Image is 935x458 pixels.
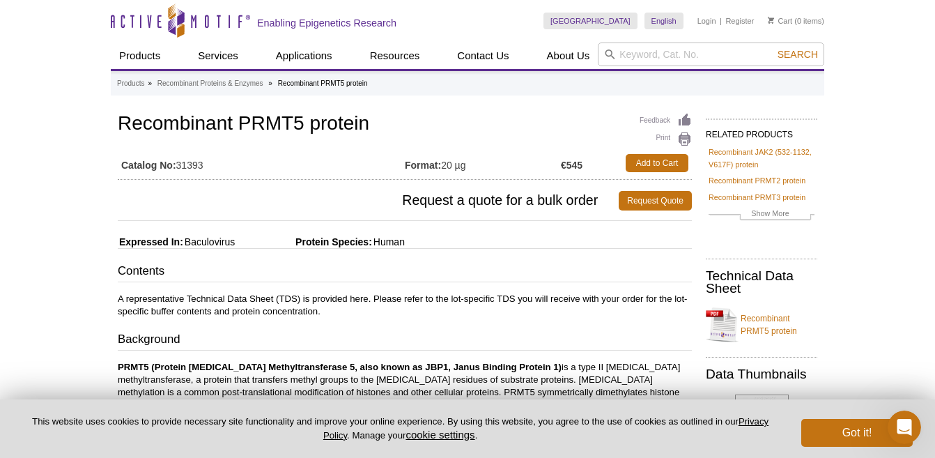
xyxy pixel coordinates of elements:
[190,43,247,69] a: Services
[268,79,272,87] li: »
[706,304,817,346] a: Recombinant PRMT5 protein
[725,16,754,26] a: Register
[778,49,818,60] span: Search
[405,151,561,176] td: 20 µg
[706,270,817,295] h2: Technical Data Sheet
[118,361,692,449] p: is a type II [MEDICAL_DATA] methyltransferase, a protein that transfers methyl groups to the [MED...
[768,13,824,29] li: (0 items)
[888,411,921,444] iframe: Intercom live chat
[118,191,619,211] span: Request a quote for a bulk order
[626,154,688,172] a: Add to Cart
[118,293,692,318] p: A representative Technical Data Sheet (TDS) is provided here. Please refer to the lot-specific TD...
[768,17,774,24] img: Your Cart
[362,43,428,69] a: Resources
[183,236,235,247] span: Baculovirus
[121,159,176,171] strong: Catalog No:
[768,16,792,26] a: Cart
[543,13,637,29] a: [GEOGRAPHIC_DATA]
[118,331,692,351] h3: Background
[268,43,341,69] a: Applications
[449,43,517,69] a: Contact Us
[539,43,598,69] a: About Us
[709,146,814,171] a: Recombinant JAK2 (532-1132, V617F) protein
[697,16,716,26] a: Login
[118,113,692,137] h1: Recombinant PRMT5 protein
[372,236,405,247] span: Human
[709,207,814,223] a: Show More
[238,236,372,247] span: Protein Species:
[619,191,692,211] a: Request Quote
[640,132,692,147] a: Print
[709,174,805,187] a: Recombinant PRMT2 protein
[773,48,822,61] button: Search
[706,119,817,144] h2: RELATED PRODUCTS
[598,43,824,66] input: Keyword, Cat. No.
[709,191,805,204] a: Recombinant PRMT3 protein
[323,416,768,440] a: Privacy Policy
[118,263,692,282] h3: Contents
[720,13,722,29] li: |
[157,77,263,90] a: Recombinant Proteins & Enzymes
[801,419,913,447] button: Got it!
[640,113,692,128] a: Feedback
[405,429,474,441] button: cookie settings
[561,159,582,171] strong: €545
[22,415,778,442] p: This website uses cookies to provide necessary site functionality and improve your online experie...
[118,236,183,247] span: Expressed In:
[148,79,152,87] li: »
[706,368,817,381] h2: Data Thumbnails
[117,77,144,90] a: Products
[405,159,441,171] strong: Format:
[118,151,405,176] td: 31393
[257,17,396,29] h2: Enabling Epigenetics Research
[278,79,368,87] li: Recombinant PRMT5 protein
[118,362,562,372] strong: PRMT5 (Protein [MEDICAL_DATA] Methyltransferase 5, also known as JBP1, Janus Binding Protein 1)
[111,43,169,69] a: Products
[644,13,683,29] a: English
